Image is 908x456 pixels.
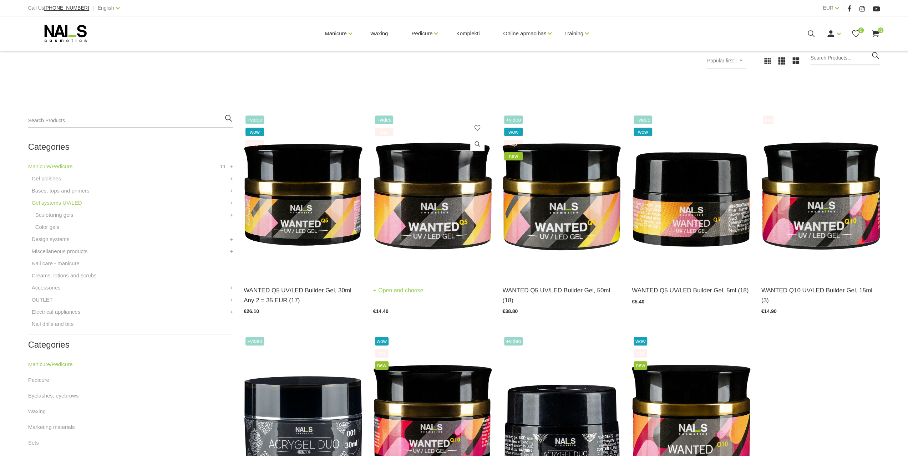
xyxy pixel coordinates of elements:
[28,439,39,447] a: Sets
[32,271,97,280] a: Creams, lotions and scrubs
[823,4,833,12] a: EUR
[634,337,647,345] span: wow
[502,286,621,305] a: WANTED Q5 UV/LED Builder Gel, 50ml (18)
[632,114,751,277] img: The team of NAI_S cosmetics specialists has created a gel that has been WANTED for long time by n...
[245,116,264,124] span: +Video
[763,116,773,124] span: top
[842,4,844,12] span: |
[373,308,389,314] span: €14.40
[373,114,492,277] img: The team of NAI_S cosmetics specialists has created a gel that has been WANTED for long time by n...
[375,361,389,370] span: new
[230,247,233,256] a: +
[32,259,80,268] a: Nail care - manicure
[373,286,423,296] a: Open and choose
[32,320,74,328] a: Nail drills and bits
[504,140,523,148] span: top
[375,128,394,136] span: top
[564,19,583,48] a: Training
[244,114,362,277] img: The team of NAI_S cosmetics specialists has created a gel that has been WANTED for long time by n...
[230,308,233,316] a: +
[245,128,264,136] span: wow
[858,27,864,33] span: 0
[28,376,49,384] a: Pedicure
[230,211,233,219] a: +
[28,142,233,152] h2: Categories
[504,152,523,160] span: new
[245,337,264,345] span: +Video
[504,128,523,136] span: wow
[502,308,518,314] span: €38.80
[634,349,647,358] span: top
[230,283,233,292] a: +
[375,349,389,358] span: top
[244,308,259,314] span: €26.10
[28,4,89,12] div: Call Us
[375,337,389,345] span: wow
[32,174,61,183] a: Gel polishes
[411,19,432,48] a: Pedicure
[504,116,523,124] span: +Video
[707,58,734,63] span: Popular first
[878,27,883,33] span: 0
[35,223,60,231] a: Color gels
[230,174,233,183] a: +
[634,116,652,124] span: +Video
[761,286,880,305] a: WANTED Q10 UV/LED Builder Gel, 15ml (3)
[98,4,114,12] a: English
[871,29,880,38] a: 0
[28,423,75,431] a: Marketing materials
[632,286,751,295] a: WANTED Q5 UV/LED Builder Gel, 5ml (18)
[810,51,880,65] input: Search Products...
[32,308,81,316] a: Electrical appliances
[44,5,89,11] a: [PHONE_NUMBER]
[35,211,73,219] a: Sculpturing gels
[450,16,485,51] a: Komplekti
[634,128,652,136] span: wow
[32,247,88,256] a: Miscellaneous products
[230,235,233,244] a: +
[32,296,53,304] a: OUTLET
[761,308,777,314] span: €14.90
[230,199,233,207] a: +
[504,337,523,345] span: +Video
[851,29,860,38] a: 0
[230,186,233,195] a: +
[93,4,94,12] span: |
[634,361,647,370] span: new
[28,391,79,400] a: Eyelashes, eyebrows
[230,296,233,304] a: +
[28,340,233,349] h2: Categories
[245,140,264,148] span: top
[230,162,233,171] a: +
[28,407,46,416] a: Waxing
[325,19,347,48] a: Manicure
[32,235,70,244] a: Design systems
[32,283,61,292] a: Accessories
[502,114,621,277] img: The team of NAI_S cosmetics specialists has created a gel that has been WANTED for long time by n...
[32,186,90,195] a: Bases, tops and primers
[503,19,546,48] a: Online apmācības
[375,116,394,124] span: +Video
[632,299,644,304] span: €5.40
[32,199,82,207] a: Gel systems UV/LED
[365,16,394,51] a: Waxing
[28,162,73,171] a: Manicure/Pedicure
[220,162,226,171] span: 11
[28,114,233,128] input: Search Products...
[28,360,73,369] a: Manicure/Pedicure
[761,114,880,277] img: The team of NAI_S cosmetics specialists has created a gel that has been WANTED for long time by n...
[244,286,362,305] a: WANTED Q5 UV/LED Builder Gel, 30ml Any 2 = 35 EUR (17)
